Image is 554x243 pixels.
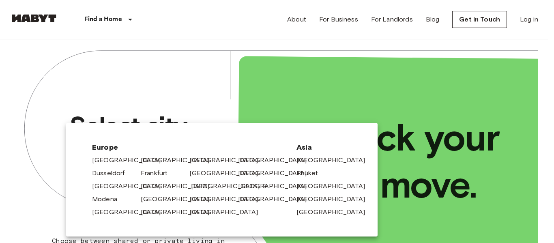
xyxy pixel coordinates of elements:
[296,142,352,152] span: Asia
[189,168,266,178] a: [GEOGRAPHIC_DATA]
[238,168,315,178] a: [GEOGRAPHIC_DATA]
[296,155,374,165] a: [GEOGRAPHIC_DATA]
[141,155,218,165] a: [GEOGRAPHIC_DATA]
[92,181,169,191] a: [GEOGRAPHIC_DATA]
[189,207,266,217] a: [GEOGRAPHIC_DATA]
[238,181,315,191] a: [GEOGRAPHIC_DATA]
[296,194,374,204] a: [GEOGRAPHIC_DATA]
[92,155,169,165] a: [GEOGRAPHIC_DATA]
[141,194,218,204] a: [GEOGRAPHIC_DATA]
[296,181,374,191] a: [GEOGRAPHIC_DATA]
[189,194,266,204] a: [GEOGRAPHIC_DATA]
[141,181,218,191] a: [GEOGRAPHIC_DATA]
[296,168,326,178] a: Phuket
[141,207,218,217] a: [GEOGRAPHIC_DATA]
[189,155,266,165] a: [GEOGRAPHIC_DATA]
[92,142,283,152] span: Europe
[92,194,125,204] a: Modena
[92,207,169,217] a: [GEOGRAPHIC_DATA]
[296,207,374,217] a: [GEOGRAPHIC_DATA]
[238,194,315,204] a: [GEOGRAPHIC_DATA]
[238,155,315,165] a: [GEOGRAPHIC_DATA]
[92,168,133,178] a: Dusseldorf
[191,181,268,191] a: [GEOGRAPHIC_DATA]
[141,168,176,178] a: Frankfurt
